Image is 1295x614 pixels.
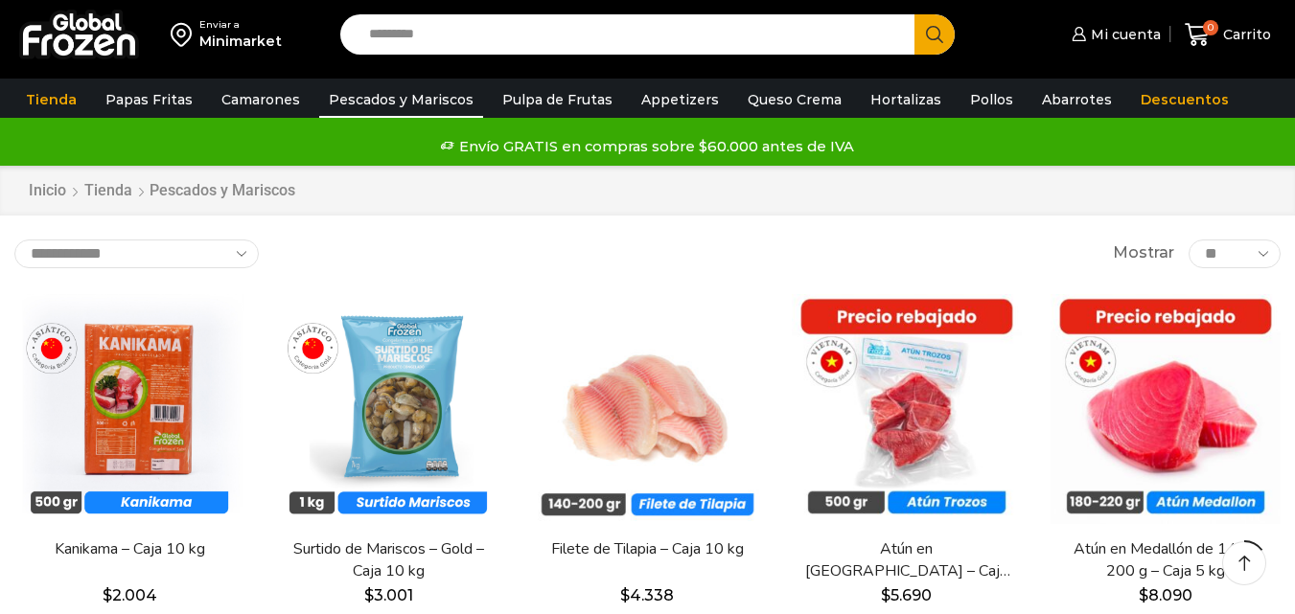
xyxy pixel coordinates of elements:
a: Pollos [960,81,1023,118]
a: Appetizers [632,81,728,118]
a: Tienda [16,81,86,118]
a: Hortalizas [861,81,951,118]
span: Mi cuenta [1086,25,1161,44]
div: Enviar a [199,18,282,32]
span: $ [620,586,630,604]
select: Pedido de la tienda [14,239,259,268]
a: Queso Crema [738,81,851,118]
a: Surtido de Mariscos – Gold – Caja 10 kg [285,538,492,582]
a: Camarones [212,81,310,118]
a: Mi cuenta [1067,15,1161,54]
a: Pescados y Mariscos [319,81,483,118]
bdi: 2.004 [103,586,157,604]
a: Inicio [28,180,67,202]
bdi: 3.001 [364,586,413,604]
a: Pulpa de Frutas [493,81,622,118]
span: Mostrar [1113,242,1174,264]
bdi: 8.090 [1139,586,1192,604]
bdi: 4.338 [620,586,674,604]
span: Carrito [1218,25,1271,44]
a: Filete de Tilapia – Caja 10 kg [543,538,751,560]
img: address-field-icon.svg [171,18,199,51]
a: Papas Fritas [96,81,202,118]
a: Abarrotes [1032,81,1122,118]
span: $ [103,586,112,604]
h1: Pescados y Mariscos [150,181,295,199]
nav: Breadcrumb [28,180,295,202]
button: Search button [914,14,955,55]
a: 0 Carrito [1180,12,1276,57]
span: 0 [1203,20,1218,35]
a: Atún en [GEOGRAPHIC_DATA] – Caja 10 kg [803,538,1010,582]
a: Descuentos [1131,81,1238,118]
a: Atún en Medallón de 140 a 200 g – Caja 5 kg [1062,538,1269,582]
span: $ [1139,586,1148,604]
span: $ [881,586,890,604]
a: Kanikama – Caja 10 kg [26,538,233,560]
a: Tienda [83,180,133,202]
div: Minimarket [199,32,282,51]
span: $ [364,586,374,604]
bdi: 5.690 [881,586,932,604]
